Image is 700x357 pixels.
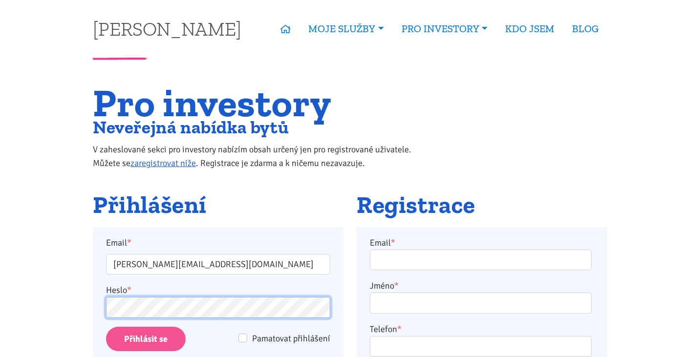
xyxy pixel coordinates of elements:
[130,158,196,168] a: zaregistrovat níže
[93,86,431,119] h1: Pro investory
[93,143,431,170] p: V zaheslované sekci pro investory nabízím obsah určený jen pro registrované uživatele. Můžete se ...
[299,18,392,40] a: MOJE SLUŽBY
[394,280,399,291] abbr: required
[370,279,399,293] label: Jméno
[393,18,496,40] a: PRO INVESTORY
[370,236,395,250] label: Email
[93,119,431,135] h2: Neveřejná nabídka bytů
[496,18,563,40] a: KDO JSEM
[100,236,337,250] label: Email
[357,192,607,218] h2: Registrace
[370,322,402,336] label: Telefon
[106,327,186,352] input: Přihlásit se
[106,283,131,297] label: Heslo
[397,324,402,335] abbr: required
[391,237,395,248] abbr: required
[93,192,343,218] h2: Přihlášení
[563,18,607,40] a: BLOG
[93,19,241,38] a: [PERSON_NAME]
[252,333,330,344] span: Pamatovat přihlášení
